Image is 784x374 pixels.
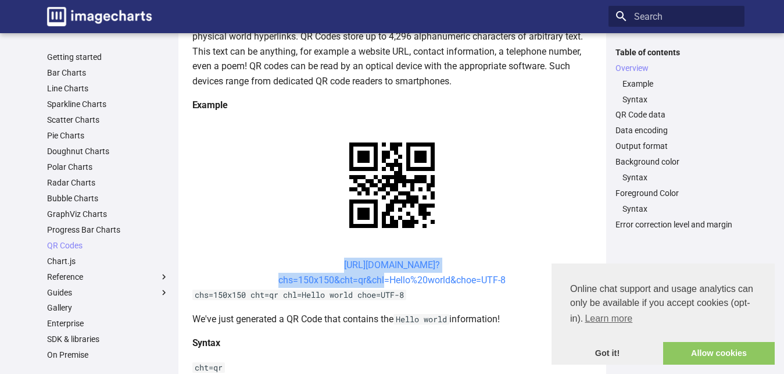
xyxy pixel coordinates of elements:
a: SDK & libraries [47,334,169,344]
label: Guides [47,287,169,298]
a: Sparkline Charts [47,99,169,109]
nav: Foreground Color [615,204,738,214]
a: Scatter Charts [47,115,169,125]
a: Polar Charts [47,162,169,172]
a: Overview [615,63,738,73]
img: chart [329,122,455,248]
code: chs=150x150 cht=qr chl=Hello world choe=UTF-8 [192,290,406,300]
a: Bubble Charts [47,193,169,204]
a: QR Codes [47,240,169,251]
a: Image-Charts documentation [42,2,156,31]
a: Doughnut Charts [47,146,169,156]
img: logo [47,7,152,26]
a: QR Code data [615,109,738,120]
input: Search [608,6,744,27]
p: We've just generated a QR Code that contains the information! [192,312,592,327]
a: Output format [615,141,738,151]
nav: Background color [615,172,738,183]
a: Data encoding [615,125,738,136]
a: Syntax [622,172,738,183]
a: Radar Charts [47,177,169,188]
a: Syntax [622,204,738,214]
p: QR codes are a popular type of two-dimensional barcode. They are also known as hardlinks or physi... [192,14,592,88]
a: Example [622,79,738,89]
a: Getting started [47,52,169,62]
span: Online chat support and usage analytics can only be available if you accept cookies (opt-in). [570,282,756,327]
div: cookieconsent [552,263,775,365]
code: cht=qr [192,362,225,373]
code: Hello world [393,314,449,325]
a: dismiss cookie message [552,342,663,365]
nav: Overview [615,79,738,105]
a: Foreground Color [615,188,738,198]
a: [URL][DOMAIN_NAME]?chs=150x150&cht=qr&chl=Hello%20world&choe=UTF-8 [278,259,506,286]
h4: Example [192,98,592,113]
a: On Premise [47,350,169,360]
h4: Syntax [192,336,592,351]
a: Progress Bar Charts [47,225,169,235]
label: Reference [47,272,169,282]
a: Syntax [622,94,738,105]
a: Enterprise [47,318,169,329]
a: Error correction level and margin [615,219,738,230]
a: Background color [615,156,738,167]
nav: Table of contents [608,47,744,230]
a: Chart.js [47,256,169,266]
a: GraphViz Charts [47,209,169,219]
a: Bar Charts [47,67,169,78]
a: Gallery [47,302,169,313]
a: allow cookies [663,342,775,365]
a: Pie Charts [47,130,169,141]
a: learn more about cookies [583,310,634,327]
a: Line Charts [47,83,169,94]
label: Table of contents [608,47,744,58]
